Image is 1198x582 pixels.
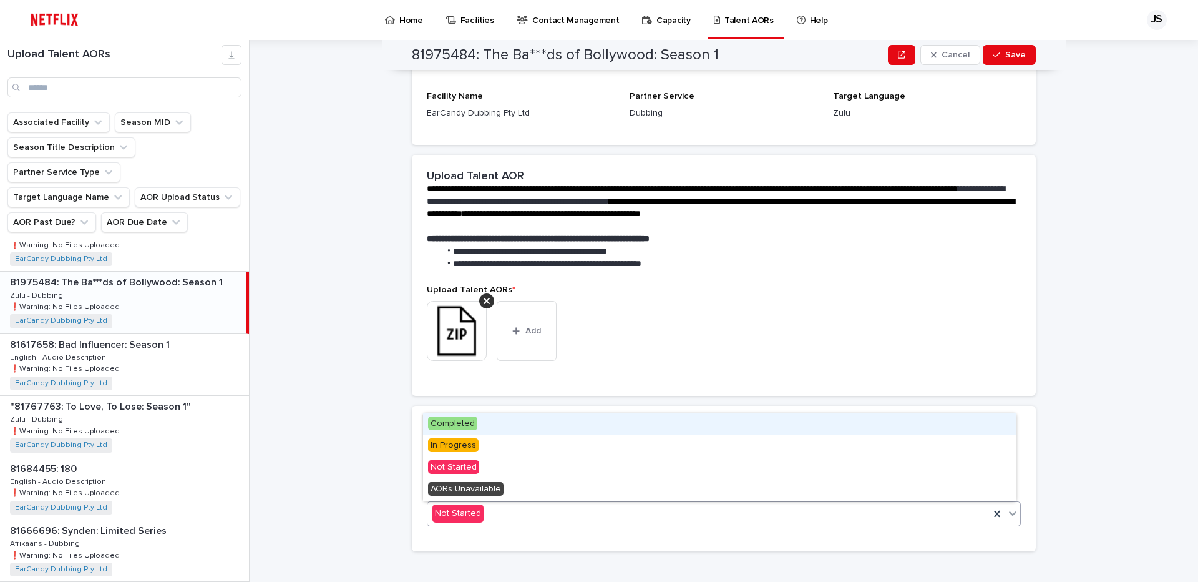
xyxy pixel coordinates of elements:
a: EarCandy Dubbing Pty Ltd [15,255,107,264]
span: AORs Unavailable [428,482,504,496]
span: Add [525,327,541,335]
button: Target Language Name [7,187,130,207]
p: English - Audio Description [10,351,109,362]
a: EarCandy Dubbing Pty Ltd [15,317,107,325]
span: Facility Name [427,92,483,101]
h2: Upload Talent AOR [427,170,524,184]
p: 81975484: The Ba***ds of Bollywood: Season 1 [10,274,225,289]
p: EarCandy Dubbing Pty Ltd [427,107,615,120]
p: ❗️Warning: No Files Uploaded [10,239,122,250]
p: ❗️Warning: No Files Uploaded [10,549,122,560]
span: Upload Talent AORs [427,285,515,294]
button: AOR Past Due? [7,212,96,232]
p: Afrikaans - Dubbing [10,537,82,548]
h2: 81975484: The Ba***ds of Bollywood: Season 1 [412,46,719,64]
div: JS [1147,10,1167,30]
span: Partner Service [630,92,694,101]
p: 81617658: Bad Influencer: Season 1 [10,337,172,351]
div: Completed [423,413,1016,435]
a: EarCandy Dubbing Pty Ltd [15,379,107,388]
span: Cancel [942,51,970,59]
button: AOR Due Date [101,212,188,232]
p: 81666696: Synden: Limited Series [10,523,169,537]
div: In Progress [423,435,1016,457]
span: In Progress [428,438,479,452]
button: Add [497,301,557,361]
button: Associated Facility [7,112,110,132]
p: Zulu - Dubbing [10,289,66,300]
button: Save [983,45,1036,65]
img: ifQbXi3ZQGMSEF7WDB7W [25,7,84,32]
p: ❗️Warning: No Files Uploaded [10,425,122,436]
p: "81767763: To Love, To Lose: Season 1" [10,398,193,413]
p: Zulu [833,107,1021,120]
button: Season MID [115,112,191,132]
h1: Upload Talent AORs [7,48,222,62]
a: EarCandy Dubbing Pty Ltd [15,503,107,512]
p: Zulu - Dubbing [10,413,66,424]
div: Not Started [423,457,1016,479]
p: English - Audio Description [10,475,109,486]
p: Dubbing [630,107,817,120]
div: AORs Unavailable [423,479,1016,501]
p: ❗️Warning: No Files Uploaded [10,362,122,373]
div: Not Started [432,505,484,523]
span: Save [1005,51,1026,59]
button: AOR Upload Status [135,187,240,207]
p: ❗️Warning: No Files Uploaded [10,300,122,312]
p: 81684455: 180 [10,461,79,475]
button: Season Title Description [7,137,135,157]
button: Cancel [920,45,980,65]
a: EarCandy Dubbing Pty Ltd [15,441,107,450]
span: Completed [428,417,477,430]
input: Search [7,77,241,97]
a: EarCandy Dubbing Pty Ltd [15,565,107,574]
span: Target Language [833,92,905,101]
span: Not Started [428,460,479,474]
p: ❗️Warning: No Files Uploaded [10,486,122,498]
button: Partner Service Type [7,162,120,182]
